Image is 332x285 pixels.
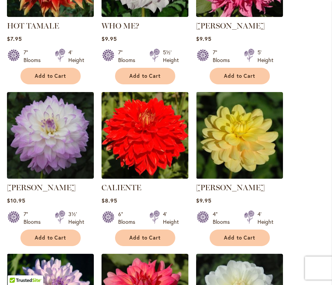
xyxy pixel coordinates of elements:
a: WHO ME? [102,21,139,30]
button: Add to Cart [115,68,175,84]
a: CALIENTE [102,183,141,192]
span: Add to Cart [129,73,161,79]
span: $7.95 [7,35,22,42]
iframe: Launch Accessibility Center [6,258,27,279]
span: $10.95 [7,197,25,204]
button: Add to Cart [210,68,270,84]
div: 5' Height [257,49,273,64]
span: $9.95 [196,35,212,42]
div: 6" Blooms [118,210,140,226]
div: 7" Blooms [24,210,46,226]
div: 4' Height [163,210,179,226]
img: MIKAYLA MIRANDA [7,92,94,179]
a: AHOY MATEY [196,173,283,180]
span: $9.95 [196,197,212,204]
span: Add to Cart [35,73,66,79]
img: CALIENTE [102,92,188,179]
button: Add to Cart [115,230,175,246]
a: Who Me? [102,11,188,18]
div: 4' Height [257,210,273,226]
a: [PERSON_NAME] [196,183,265,192]
div: 7" Blooms [24,49,46,64]
a: HOT TAMALE [7,21,59,30]
div: 7" Blooms [213,49,235,64]
div: 5½' Height [163,49,179,64]
a: [PERSON_NAME] [7,183,76,192]
a: HELEN RICHMOND [196,11,283,18]
span: Add to Cart [129,235,161,241]
a: [PERSON_NAME] [196,21,265,30]
div: 4' Height [68,49,84,64]
span: $8.95 [102,197,117,204]
button: Add to Cart [20,68,81,84]
a: CALIENTE [102,173,188,180]
button: Add to Cart [20,230,81,246]
span: $9.95 [102,35,117,42]
div: 7" Blooms [118,49,140,64]
a: Hot Tamale [7,11,94,18]
span: Add to Cart [224,73,256,79]
img: AHOY MATEY [196,92,283,179]
span: Add to Cart [35,235,66,241]
button: Add to Cart [210,230,270,246]
div: 3½' Height [68,210,84,226]
div: 4" Blooms [213,210,235,226]
a: MIKAYLA MIRANDA [7,173,94,180]
span: Add to Cart [224,235,256,241]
